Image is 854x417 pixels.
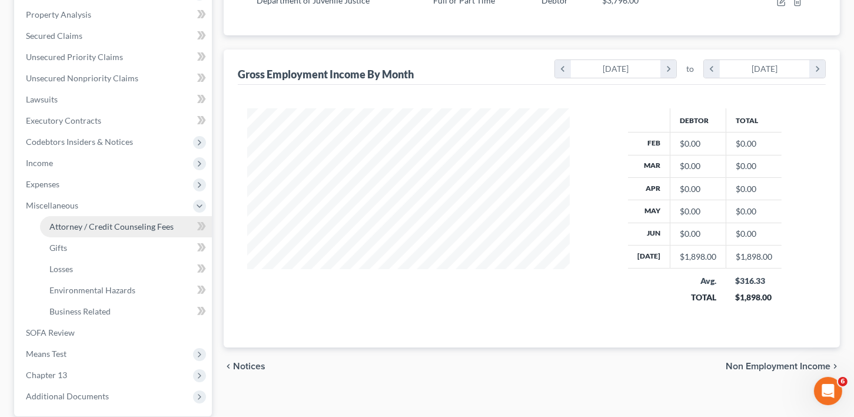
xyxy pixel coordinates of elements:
th: May [628,200,670,223]
iframe: Intercom live chat [814,377,842,405]
div: $0.00 [680,228,716,240]
i: chevron_left [224,362,233,371]
button: Non Employment Income chevron_right [726,362,840,371]
span: Business Related [49,306,111,316]
span: Income [26,158,53,168]
td: $0.00 [726,177,782,200]
span: Property Analysis [26,9,91,19]
th: Debtor [670,108,726,132]
a: Losses [40,259,212,280]
span: Chapter 13 [26,370,67,380]
div: Gross Employment Income By Month [238,67,414,81]
span: Additional Documents [26,391,109,401]
i: chevron_right [809,60,825,78]
span: Losses [49,264,73,274]
span: Codebtors Insiders & Notices [26,137,133,147]
a: Executory Contracts [16,110,212,131]
i: chevron_left [704,60,720,78]
div: $0.00 [680,160,716,172]
td: $1,898.00 [726,246,782,268]
div: Avg. [679,275,716,287]
div: $0.00 [680,206,716,217]
div: $1,898.00 [735,292,772,303]
span: to [686,63,694,75]
a: Property Analysis [16,4,212,25]
span: Environmental Hazards [49,285,135,295]
div: [DATE] [720,60,810,78]
span: Means Test [26,349,67,359]
div: $0.00 [680,183,716,195]
td: $0.00 [726,223,782,245]
td: $0.00 [726,200,782,223]
span: Secured Claims [26,31,82,41]
span: Non Employment Income [726,362,830,371]
span: Executory Contracts [26,115,101,125]
div: TOTAL [679,292,716,303]
th: Apr [628,177,670,200]
a: Unsecured Priority Claims [16,47,212,68]
a: Attorney / Credit Counseling Fees [40,216,212,237]
span: Notices [233,362,265,371]
span: Unsecured Nonpriority Claims [26,73,138,83]
th: Feb [628,133,670,155]
div: $316.33 [735,275,772,287]
th: Jun [628,223,670,245]
th: [DATE] [628,246,670,268]
span: Gifts [49,243,67,253]
span: Lawsuits [26,94,58,104]
a: Business Related [40,301,212,322]
span: 6 [838,377,848,386]
a: SOFA Review [16,322,212,343]
i: chevron_right [830,362,840,371]
i: chevron_right [660,60,676,78]
a: Unsecured Nonpriority Claims [16,68,212,89]
th: Mar [628,155,670,177]
td: $0.00 [726,133,782,155]
span: Expenses [26,179,59,189]
a: Lawsuits [16,89,212,110]
a: Environmental Hazards [40,280,212,301]
span: Miscellaneous [26,200,78,210]
i: chevron_left [555,60,571,78]
th: Total [726,108,782,132]
span: SOFA Review [26,327,75,337]
a: Gifts [40,237,212,259]
a: Secured Claims [16,25,212,47]
span: Unsecured Priority Claims [26,52,123,62]
button: chevron_left Notices [224,362,265,371]
div: $0.00 [680,138,716,150]
div: [DATE] [571,60,661,78]
td: $0.00 [726,155,782,177]
div: $1,898.00 [680,251,716,263]
span: Attorney / Credit Counseling Fees [49,221,174,231]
